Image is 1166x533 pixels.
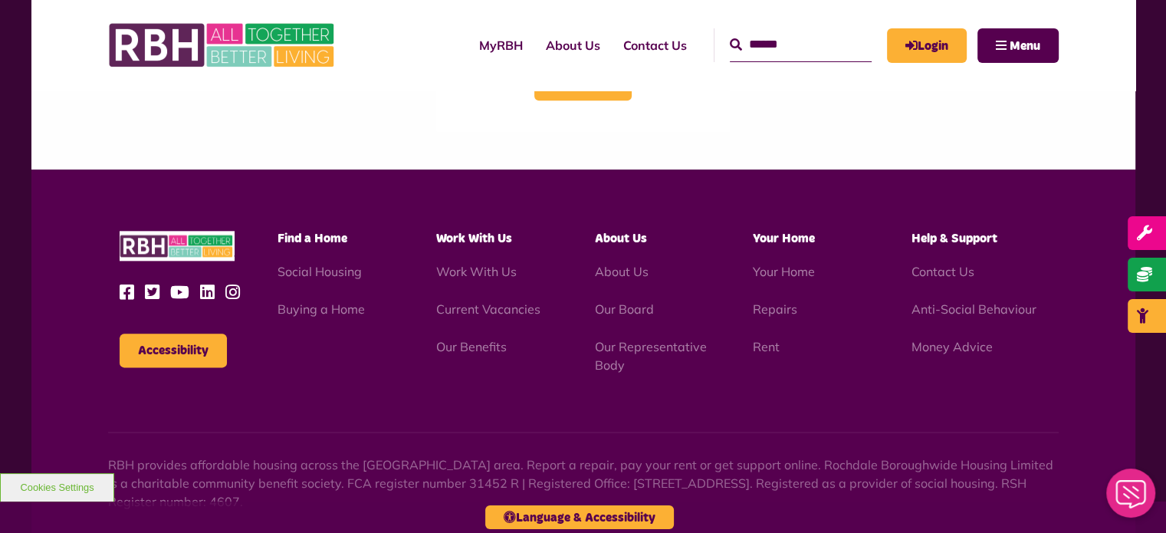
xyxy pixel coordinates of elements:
[120,231,235,261] img: RBH
[753,232,815,245] span: Your Home
[594,264,648,279] a: About Us
[436,339,507,354] a: Our Benefits
[436,301,540,317] a: Current Vacancies
[911,232,997,245] span: Help & Support
[436,232,512,245] span: Work With Us
[534,25,612,66] a: About Us
[1010,40,1040,52] span: Menu
[911,264,974,279] a: Contact Us
[108,456,1059,511] p: RBH provides affordable housing across the [GEOGRAPHIC_DATA] area. Report a repair, pay your rent...
[278,232,347,245] span: Find a Home
[1097,464,1166,533] iframe: Netcall Web Assistant for live chat
[753,339,780,354] a: Rent
[977,28,1059,63] button: Navigation
[278,301,365,317] a: Buying a Home
[436,264,517,279] a: Work With Us
[753,301,797,317] a: Repairs
[594,301,653,317] a: Our Board
[108,15,338,75] img: RBH
[753,264,815,279] a: Your Home
[485,505,674,529] button: Language & Accessibility
[612,25,698,66] a: Contact Us
[911,301,1036,317] a: Anti-Social Behaviour
[887,28,967,63] a: MyRBH
[730,28,872,61] input: Search
[278,264,362,279] a: Social Housing - open in a new tab
[594,232,646,245] span: About Us
[594,339,706,373] a: Our Representative Body
[120,334,227,367] button: Accessibility
[911,339,993,354] a: Money Advice
[468,25,534,66] a: MyRBH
